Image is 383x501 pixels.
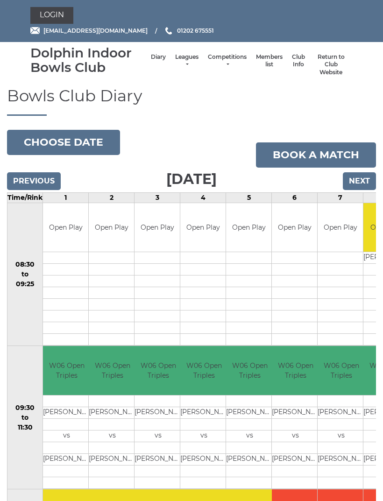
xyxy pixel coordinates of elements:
td: Time/Rink [7,192,43,203]
td: vs [89,430,136,442]
td: 3 [135,192,180,203]
td: vs [318,430,365,442]
a: Diary [151,53,166,61]
td: Open Play [180,203,226,252]
a: Phone us 01202 675551 [164,26,214,35]
td: 7 [318,192,363,203]
td: [PERSON_NAME] [180,453,227,465]
button: Choose date [7,130,120,155]
td: W06 Open Triples [135,346,182,395]
a: Login [30,7,73,24]
td: [PERSON_NAME] [135,407,182,418]
td: [PERSON_NAME] [272,407,319,418]
td: [PERSON_NAME] [226,407,273,418]
td: 5 [226,192,272,203]
td: vs [226,430,273,442]
td: 4 [180,192,226,203]
td: 08:30 to 09:25 [7,203,43,346]
span: 01202 675551 [177,27,214,34]
td: Open Play [226,203,271,252]
td: W06 Open Triples [226,346,273,395]
h1: Bowls Club Diary [7,87,376,115]
td: 6 [272,192,318,203]
td: Open Play [135,203,180,252]
td: vs [272,430,319,442]
input: Next [343,172,376,190]
td: Open Play [272,203,317,252]
td: Open Play [43,203,88,252]
td: [PERSON_NAME] [226,453,273,465]
a: Return to Club Website [314,53,348,77]
td: [PERSON_NAME] [318,407,365,418]
a: Members list [256,53,283,69]
input: Previous [7,172,61,190]
a: Competitions [208,53,247,69]
td: vs [180,430,227,442]
td: [PERSON_NAME] [43,407,90,418]
a: Email [EMAIL_ADDRESS][DOMAIN_NAME] [30,26,148,35]
td: W06 Open Triples [272,346,319,395]
td: 09:30 to 11:30 [7,346,43,489]
td: Open Play [318,203,363,252]
td: W06 Open Triples [43,346,90,395]
div: Dolphin Indoor Bowls Club [30,46,146,75]
td: W06 Open Triples [318,346,365,395]
a: Club Info [292,53,305,69]
td: [PERSON_NAME] [89,407,136,418]
td: [PERSON_NAME] [180,407,227,418]
td: [PERSON_NAME] [272,453,319,465]
img: Phone us [165,27,172,35]
td: W06 Open Triples [89,346,136,395]
td: [PERSON_NAME] [43,453,90,465]
a: Leagues [175,53,199,69]
td: [PERSON_NAME] [318,453,365,465]
td: W06 Open Triples [180,346,227,395]
td: vs [135,430,182,442]
td: Open Play [89,203,134,252]
td: 1 [43,192,89,203]
td: vs [43,430,90,442]
td: [PERSON_NAME] [89,453,136,465]
td: [PERSON_NAME] [135,453,182,465]
td: 2 [89,192,135,203]
span: [EMAIL_ADDRESS][DOMAIN_NAME] [43,27,148,34]
a: Book a match [256,142,376,168]
img: Email [30,27,40,34]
